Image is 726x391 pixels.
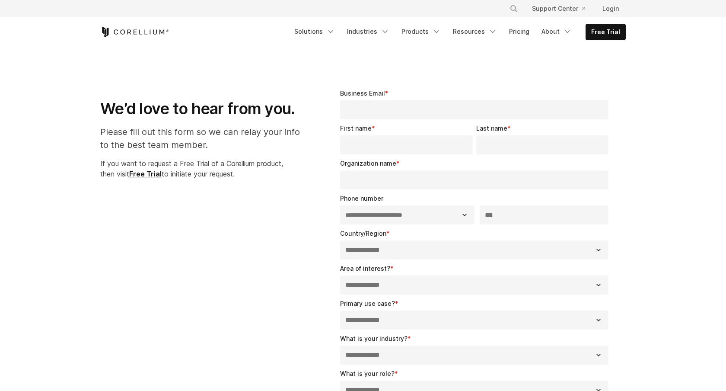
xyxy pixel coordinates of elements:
[504,24,535,39] a: Pricing
[289,24,340,39] a: Solutions
[340,90,385,97] span: Business Email
[536,24,577,39] a: About
[289,24,626,40] div: Navigation Menu
[448,24,502,39] a: Resources
[340,160,396,167] span: Organization name
[340,370,395,377] span: What is your role?
[340,195,383,202] span: Phone number
[396,24,446,39] a: Products
[100,27,169,37] a: Corellium Home
[340,230,386,237] span: Country/Region
[100,158,309,179] p: If you want to request a Free Trial of a Corellium product, then visit to initiate your request.
[499,1,626,16] div: Navigation Menu
[595,1,626,16] a: Login
[340,125,372,132] span: First name
[342,24,395,39] a: Industries
[129,170,162,178] a: Free Trial
[525,1,592,16] a: Support Center
[506,1,522,16] button: Search
[586,24,625,40] a: Free Trial
[100,99,309,119] h1: We’d love to hear from you.
[340,335,408,342] span: What is your industry?
[340,265,390,272] span: Area of interest?
[100,125,309,151] p: Please fill out this form so we can relay your info to the best team member.
[476,125,507,132] span: Last name
[340,300,395,307] span: Primary use case?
